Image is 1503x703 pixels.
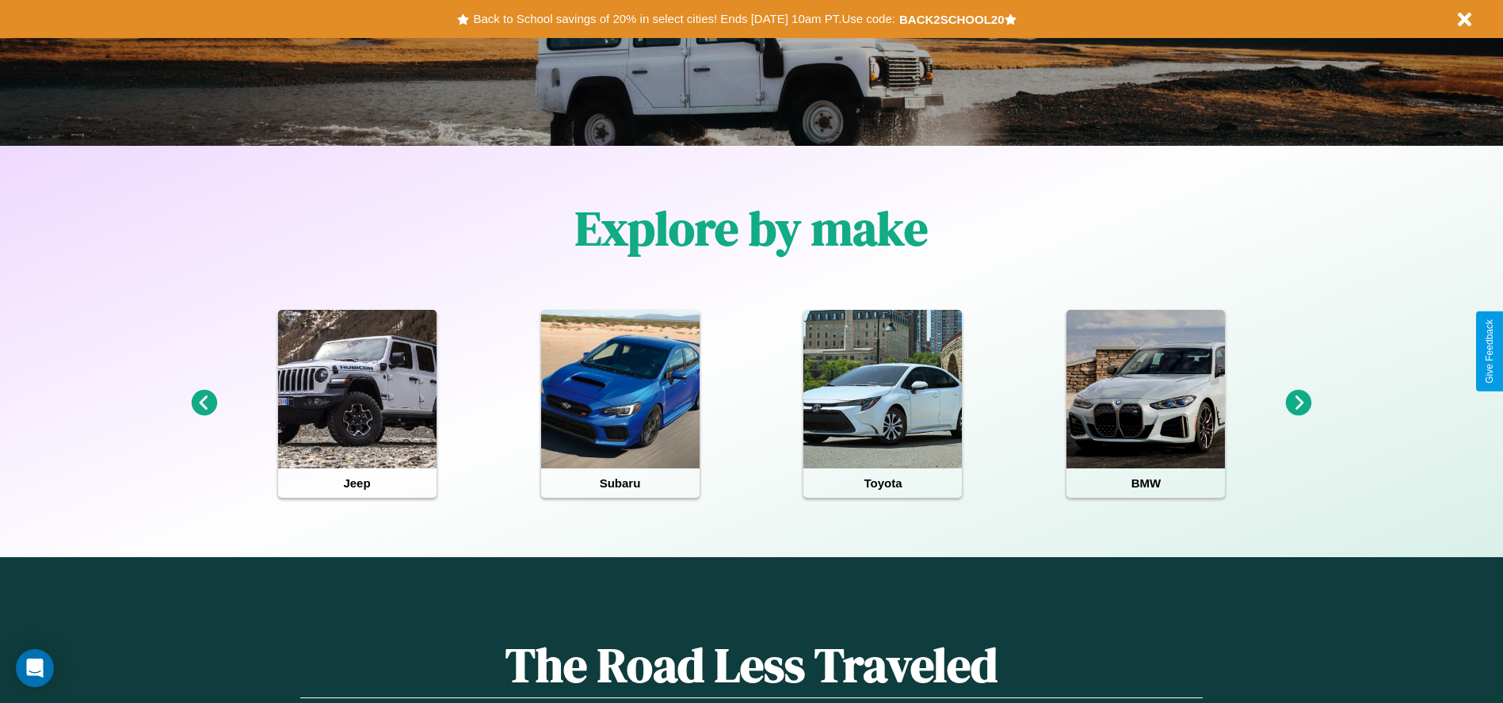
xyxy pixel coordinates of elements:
h4: BMW [1066,468,1225,498]
h4: Jeep [278,468,437,498]
h4: Toyota [803,468,962,498]
h1: Explore by make [575,196,928,261]
h1: The Road Less Traveled [300,632,1202,698]
button: Back to School savings of 20% in select cities! Ends [DATE] 10am PT.Use code: [469,8,898,30]
b: BACK2SCHOOL20 [899,13,1005,26]
div: Open Intercom Messenger [16,649,54,687]
div: Give Feedback [1484,319,1495,384]
h4: Subaru [541,468,700,498]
